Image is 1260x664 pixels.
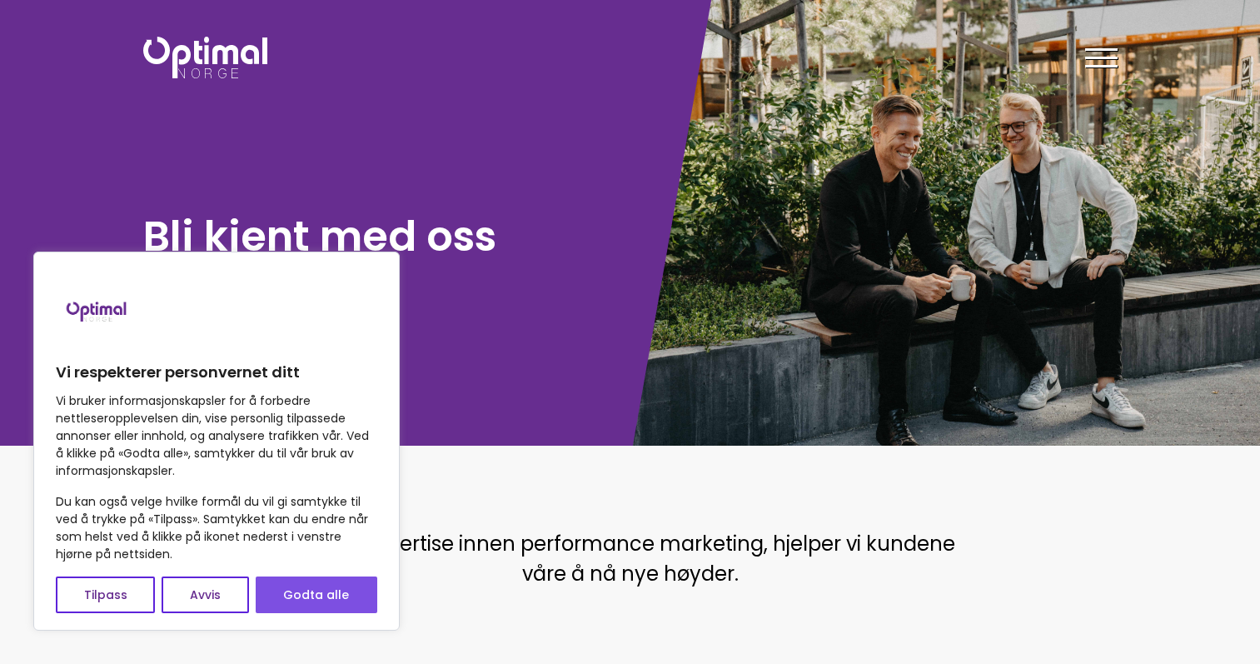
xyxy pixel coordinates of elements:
[143,209,622,263] h1: Bli kjent med oss
[56,392,377,480] p: Vi bruker informasjonskapsler for å forbedre nettleseropplevelsen din, vise personlig tilpassede ...
[162,577,248,613] button: Avvis
[143,37,267,78] img: Optimal Norge
[56,493,377,563] p: Du kan også velge hvilke formål du vil gi samtykke til ved å trykke på «Tilpass». Samtykket kan d...
[56,269,139,352] img: Brand logo
[33,252,400,631] div: Vi respekterer personvernet ditt
[56,577,155,613] button: Tilpass
[56,362,377,382] p: Vi respekterer personvernet ditt
[256,577,377,613] button: Godta alle
[305,530,955,587] span: Med ekspertise innen performance marketing, hjelper vi kundene våre å nå nye høyder.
